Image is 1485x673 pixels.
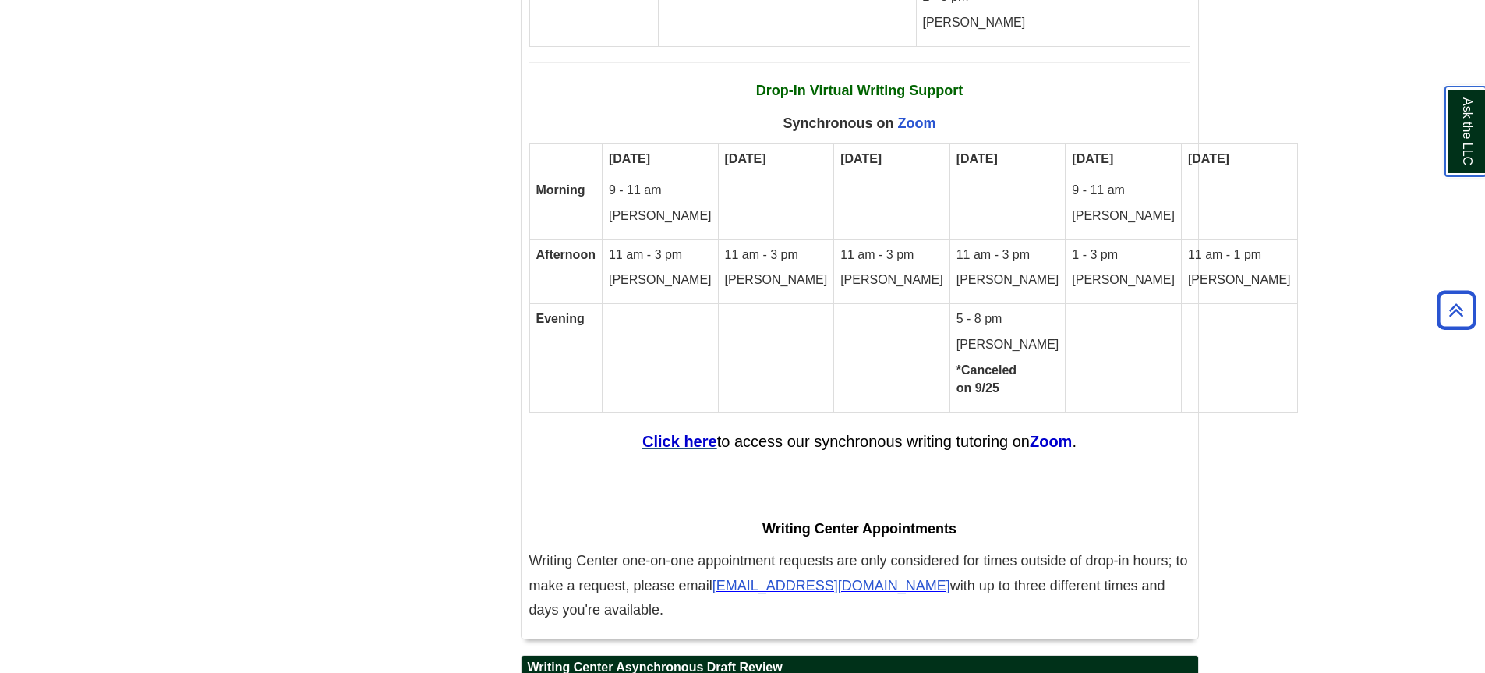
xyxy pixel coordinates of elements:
strong: Afternoon [536,248,596,261]
strong: [DATE] [956,152,998,165]
p: 1 - 3 pm [1072,246,1175,264]
span: with up to three different times and days you're available. [529,578,1165,618]
strong: Evening [536,312,585,325]
p: [PERSON_NAME] [609,271,712,289]
p: [PERSON_NAME] [956,271,1059,289]
p: [PERSON_NAME] [840,271,943,289]
p: [PERSON_NAME] [609,207,712,225]
p: [PERSON_NAME] [1072,271,1175,289]
strong: *Canceled on 9/25 [956,363,1017,395]
p: 11 am - 3 pm [609,246,712,264]
strong: Morning [536,183,585,197]
p: 5 - 8 pm [956,310,1059,328]
span: [EMAIL_ADDRESS][DOMAIN_NAME] [712,578,950,593]
strong: [DATE] [840,152,882,165]
strong: Drop-In Virtual Writing Support [756,83,963,98]
strong: [DATE] [1188,152,1229,165]
p: 9 - 11 am [609,182,712,200]
p: 11 am - 1 pm [1188,246,1291,264]
p: 11 am - 3 pm [840,246,943,264]
a: [EMAIL_ADDRESS][DOMAIN_NAME] [712,580,950,593]
span: . [1072,433,1077,450]
p: 9 - 11 am [1072,182,1175,200]
span: Writing Center Appointments [762,521,956,537]
strong: [DATE] [1072,152,1113,165]
p: 11 am - 3 pm [956,246,1059,264]
span: Writing Center one-on-one appointment requests are only considered for times outside of drop-in h... [529,553,1188,593]
strong: [DATE] [725,152,766,165]
a: Zoom [898,115,936,131]
a: Click here [642,433,717,450]
p: [PERSON_NAME] [1188,271,1291,289]
p: [PERSON_NAME] [725,271,828,289]
p: [PERSON_NAME] [1072,207,1175,225]
p: [PERSON_NAME] [923,14,1183,32]
p: [PERSON_NAME] [956,336,1059,354]
a: Back to Top [1431,299,1481,321]
a: Zoom [1030,433,1072,450]
p: 11 am - 3 pm [725,246,828,264]
span: to access our synchronous writing tutoring on [717,433,1030,450]
span: Synchronous on [783,115,935,131]
strong: [DATE] [609,152,650,165]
